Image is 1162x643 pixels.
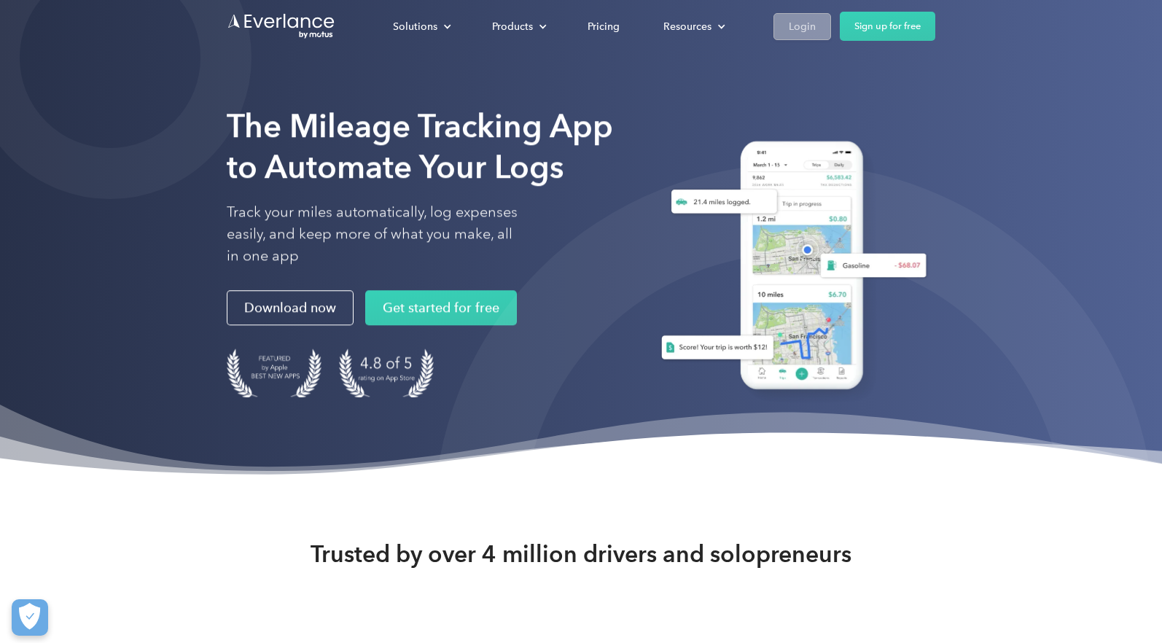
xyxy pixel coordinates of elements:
[477,14,558,39] div: Products
[339,348,434,397] img: 4.9 out of 5 stars on the app store
[663,17,711,36] div: Resources
[227,348,321,397] img: Badge for Featured by Apple Best New Apps
[227,12,336,40] a: Go to homepage
[227,106,613,186] strong: The Mileage Tracking App to Automate Your Logs
[840,12,935,41] a: Sign up for free
[773,13,831,40] a: Login
[588,17,620,36] div: Pricing
[365,290,517,325] a: Get started for free
[573,14,634,39] a: Pricing
[789,17,816,36] div: Login
[378,14,463,39] div: Solutions
[227,290,354,325] a: Download now
[393,17,437,36] div: Solutions
[644,130,935,406] img: Everlance, mileage tracker app, expense tracking app
[492,17,533,36] div: Products
[649,14,737,39] div: Resources
[227,201,518,267] p: Track your miles automatically, log expenses easily, and keep more of what you make, all in one app
[311,539,851,569] strong: Trusted by over 4 million drivers and solopreneurs
[12,599,48,636] button: Cookies Settings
